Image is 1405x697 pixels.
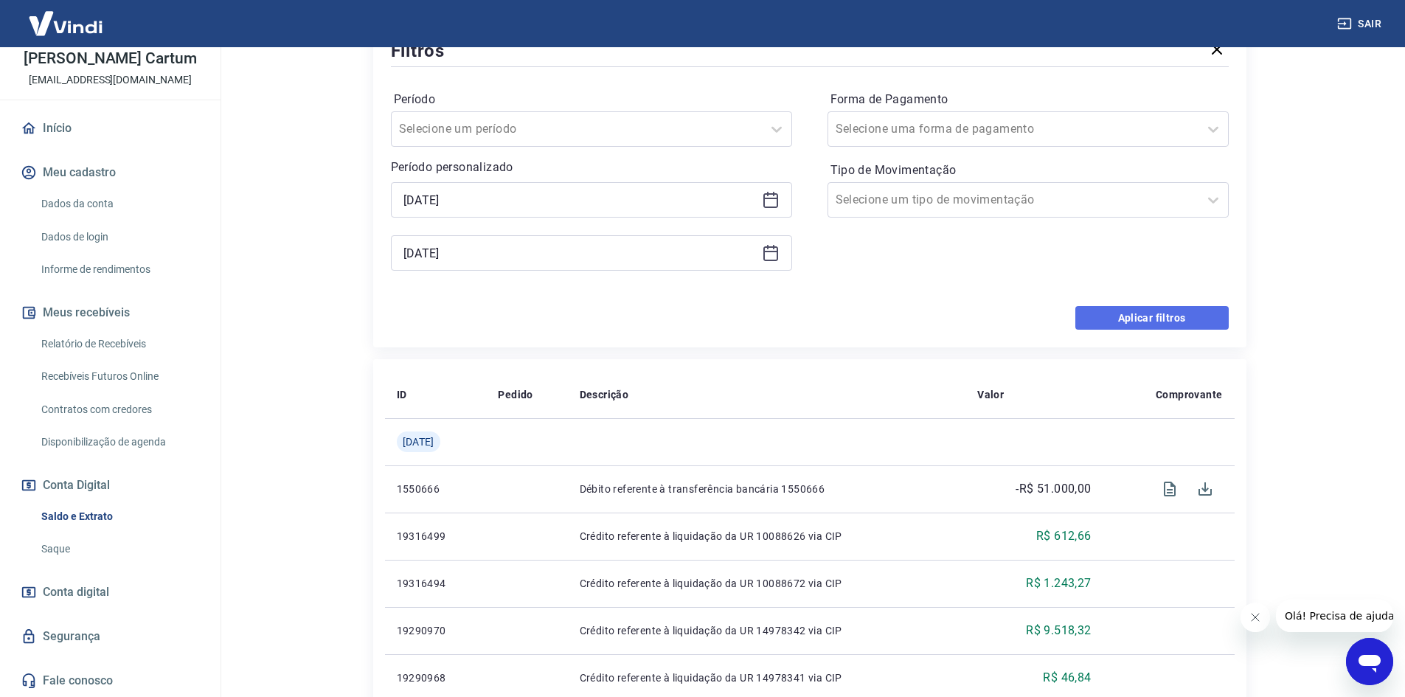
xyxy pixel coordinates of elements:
[1026,575,1091,592] p: R$ 1.243,27
[403,189,756,211] input: Data inicial
[580,529,954,544] p: Crédito referente à liquidação da UR 10088626 via CIP
[580,670,954,685] p: Crédito referente à liquidação da UR 14978341 via CIP
[1156,387,1222,402] p: Comprovante
[35,502,203,532] a: Saldo e Extrato
[1036,527,1092,545] p: R$ 612,66
[18,620,203,653] a: Segurança
[35,534,203,564] a: Saque
[1334,10,1387,38] button: Sair
[35,254,203,285] a: Informe de rendimentos
[391,39,445,63] h5: Filtros
[580,623,954,638] p: Crédito referente à liquidação da UR 14978342 via CIP
[18,469,203,502] button: Conta Digital
[29,72,192,88] p: [EMAIL_ADDRESS][DOMAIN_NAME]
[1152,471,1187,507] span: Visualizar
[35,329,203,359] a: Relatório de Recebíveis
[18,297,203,329] button: Meus recebíveis
[580,576,954,591] p: Crédito referente à liquidação da UR 10088672 via CIP
[397,576,475,591] p: 19316494
[18,156,203,189] button: Meu cadastro
[1026,622,1091,639] p: R$ 9.518,32
[397,387,407,402] p: ID
[24,51,197,66] p: [PERSON_NAME] Cartum
[18,112,203,145] a: Início
[1241,603,1270,632] iframe: Fechar mensagem
[1276,600,1393,632] iframe: Mensagem da empresa
[403,434,434,449] span: [DATE]
[977,387,1004,402] p: Valor
[43,582,109,603] span: Conta digital
[403,242,756,264] input: Data final
[18,576,203,608] a: Conta digital
[1043,669,1091,687] p: R$ 46,84
[18,1,114,46] img: Vindi
[830,91,1226,108] label: Forma de Pagamento
[1016,480,1091,498] p: -R$ 51.000,00
[35,427,203,457] a: Disponibilização de agenda
[397,482,475,496] p: 1550666
[1346,638,1393,685] iframe: Botão para abrir a janela de mensagens
[18,665,203,697] a: Fale conosco
[580,387,629,402] p: Descrição
[394,91,789,108] label: Período
[580,482,954,496] p: Débito referente à transferência bancária 1550666
[9,10,124,22] span: Olá! Precisa de ajuda?
[35,395,203,425] a: Contratos com credores
[397,670,475,685] p: 19290968
[1187,471,1223,507] span: Download
[1075,306,1229,330] button: Aplicar filtros
[35,222,203,252] a: Dados de login
[498,387,532,402] p: Pedido
[391,159,792,176] p: Período personalizado
[397,529,475,544] p: 19316499
[35,361,203,392] a: Recebíveis Futuros Online
[397,623,475,638] p: 19290970
[830,162,1226,179] label: Tipo de Movimentação
[35,189,203,219] a: Dados da conta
